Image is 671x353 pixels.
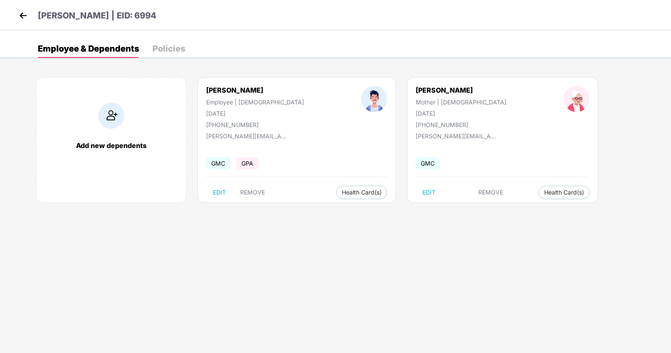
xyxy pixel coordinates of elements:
div: Add new dependents [45,141,178,150]
div: [DATE] [416,110,506,117]
div: Employee & Dependents [38,44,139,53]
button: EDIT [206,186,233,199]
p: [PERSON_NAME] | EID: 6994 [38,9,156,22]
div: [PERSON_NAME] [416,86,506,94]
span: EDIT [422,189,435,196]
img: back [17,9,29,22]
div: Policies [152,44,185,53]
div: [PHONE_NUMBER] [206,121,304,128]
span: GMC [206,157,230,169]
span: REMOVE [240,189,265,196]
span: GPA [236,157,258,169]
button: REMOVE [472,186,510,199]
div: [PERSON_NAME] [206,86,304,94]
button: REMOVE [233,186,272,199]
div: [PHONE_NUMBER] [416,121,506,128]
div: Mother | [DEMOGRAPHIC_DATA] [416,99,506,106]
img: addIcon [98,103,124,129]
button: Health Card(s) [336,186,387,199]
span: Health Card(s) [544,190,584,195]
div: [PERSON_NAME][EMAIL_ADDRESS][PERSON_NAME][DOMAIN_NAME] [206,132,290,140]
span: REMOVE [478,189,503,196]
div: [PERSON_NAME][EMAIL_ADDRESS][PERSON_NAME][DOMAIN_NAME] [416,132,500,140]
div: [DATE] [206,110,304,117]
button: Health Card(s) [539,186,590,199]
span: GMC [416,157,440,169]
span: EDIT [213,189,226,196]
div: Employee | [DEMOGRAPHIC_DATA] [206,99,304,106]
button: EDIT [416,186,442,199]
span: Health Card(s) [342,190,382,195]
img: profileImage [361,86,387,112]
img: profileImage [564,86,590,112]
